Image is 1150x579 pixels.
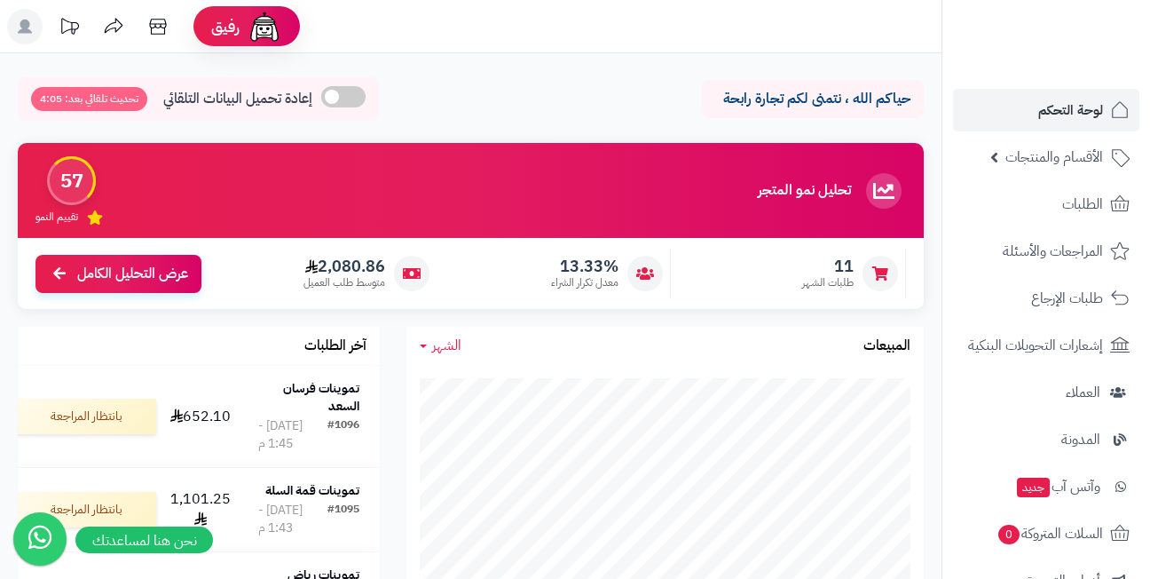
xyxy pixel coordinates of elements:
span: الأقسام والمنتجات [1005,145,1103,170]
span: تقييم النمو [35,210,78,225]
img: logo-2.png [1029,44,1133,82]
a: المدونة [953,418,1139,461]
span: متوسط طلب العميل [303,275,385,290]
span: طلبات الإرجاع [1031,286,1103,311]
a: المراجعات والأسئلة [953,230,1139,273]
div: #1095 [327,502,359,537]
a: الشهر [420,336,461,356]
div: [DATE] - 1:43 م [258,502,327,537]
td: 652.10 [163,366,238,467]
span: إعادة تحميل البيانات التلقائي [163,89,312,109]
div: بانتظار المراجعة [14,399,156,434]
span: السلات المتروكة [996,521,1103,546]
span: لوحة التحكم [1038,98,1103,123]
a: السلات المتروكة0 [953,512,1139,555]
span: المدونة [1061,427,1100,452]
a: طلبات الإرجاع [953,277,1139,320]
strong: تموينات قمة السلة [265,481,359,500]
span: وآتس آب [1015,474,1100,499]
span: طلبات الشهر [802,275,854,290]
div: #1096 [327,417,359,453]
span: إشعارات التحويلات البنكية [968,333,1103,358]
p: حياكم الله ، نتمنى لكم تجارة رابحة [715,89,910,109]
a: العملاء [953,371,1139,414]
a: تحديثات المنصة [47,9,91,49]
td: 1,101.25 [163,468,238,551]
span: 11 [802,257,854,276]
a: إشعارات التحويلات البنكية [953,324,1139,367]
a: وآتس آبجديد [953,465,1139,508]
h3: آخر الطلبات [304,338,366,354]
span: جديد [1017,478,1050,497]
h3: المبيعات [863,338,910,354]
a: عرض التحليل الكامل [35,255,201,293]
img: ai-face.png [247,9,282,44]
span: الطلبات [1062,192,1103,217]
div: [DATE] - 1:45 م [258,417,327,453]
strong: تموينات فرسان السعد [283,379,359,416]
span: 0 [998,525,1020,544]
span: 2,080.86 [303,257,385,276]
a: لوحة التحكم [953,89,1139,131]
span: رفيق [211,16,240,37]
a: الطلبات [953,183,1139,226]
span: تحديث تلقائي بعد: 4:05 [31,87,147,111]
span: معدل تكرار الشراء [551,275,618,290]
span: المراجعات والأسئلة [1003,239,1103,264]
div: بانتظار المراجعة [14,492,156,527]
h3: تحليل نمو المتجر [758,183,851,199]
span: 13.33% [551,257,618,276]
span: الشهر [432,335,461,356]
span: العملاء [1066,380,1100,405]
span: عرض التحليل الكامل [77,264,188,284]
